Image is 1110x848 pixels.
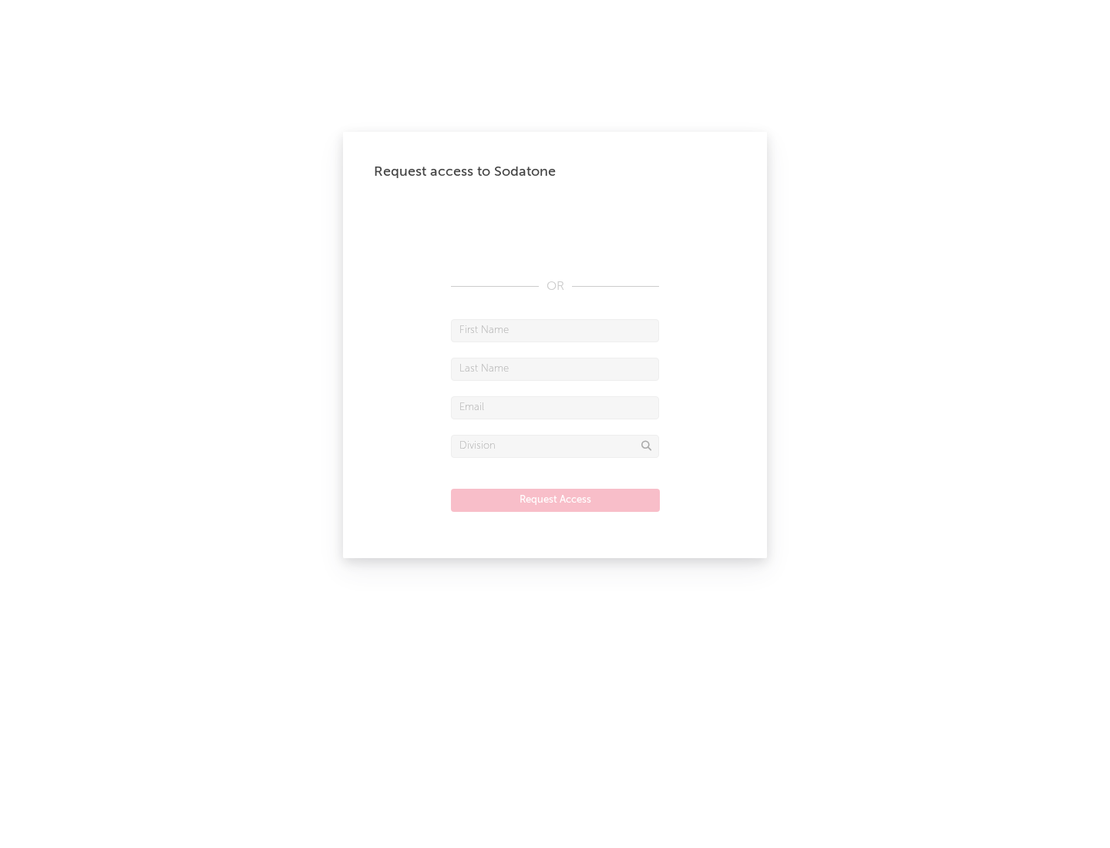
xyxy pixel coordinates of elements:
div: Request access to Sodatone [374,163,736,181]
button: Request Access [451,489,660,512]
input: Last Name [451,358,659,381]
div: OR [451,278,659,296]
input: Division [451,435,659,458]
input: Email [451,396,659,419]
input: First Name [451,319,659,342]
